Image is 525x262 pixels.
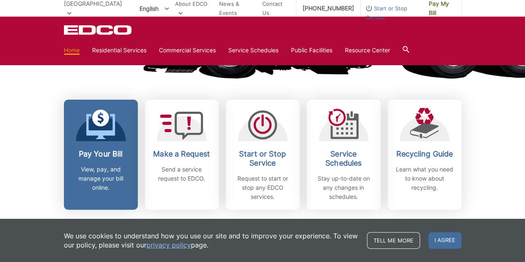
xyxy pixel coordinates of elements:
[232,149,293,168] h2: Start or Stop Service
[345,46,390,55] a: Resource Center
[64,25,133,35] a: EDCD logo. Return to the homepage.
[133,2,175,15] span: English
[145,100,219,210] a: Make a Request Send a service request to EDCO.
[307,100,381,210] a: Service Schedules Stay up-to-date on any changes in schedules.
[291,46,332,55] a: Public Facilities
[151,165,212,183] p: Send a service request to EDCO.
[313,149,374,168] h2: Service Schedules
[232,174,293,201] p: Request to start or stop any EDCO services.
[64,100,138,210] a: Pay Your Bill View, pay, and manage your bill online.
[64,46,80,55] a: Home
[394,149,455,159] h2: Recycling Guide
[428,232,462,249] span: I agree
[367,232,420,249] a: Tell me more
[228,46,278,55] a: Service Schedules
[70,149,132,159] h2: Pay Your Bill
[147,240,191,250] a: privacy policy
[394,165,455,192] p: Learn what you need to know about recycling.
[70,165,132,192] p: View, pay, and manage your bill online.
[313,174,374,201] p: Stay up-to-date on any changes in schedules.
[92,46,147,55] a: Residential Services
[388,100,462,210] a: Recycling Guide Learn what you need to know about recycling.
[159,46,216,55] a: Commercial Services
[151,149,212,159] h2: Make a Request
[64,231,359,250] p: We use cookies to understand how you use our site and to improve your experience. To view our pol...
